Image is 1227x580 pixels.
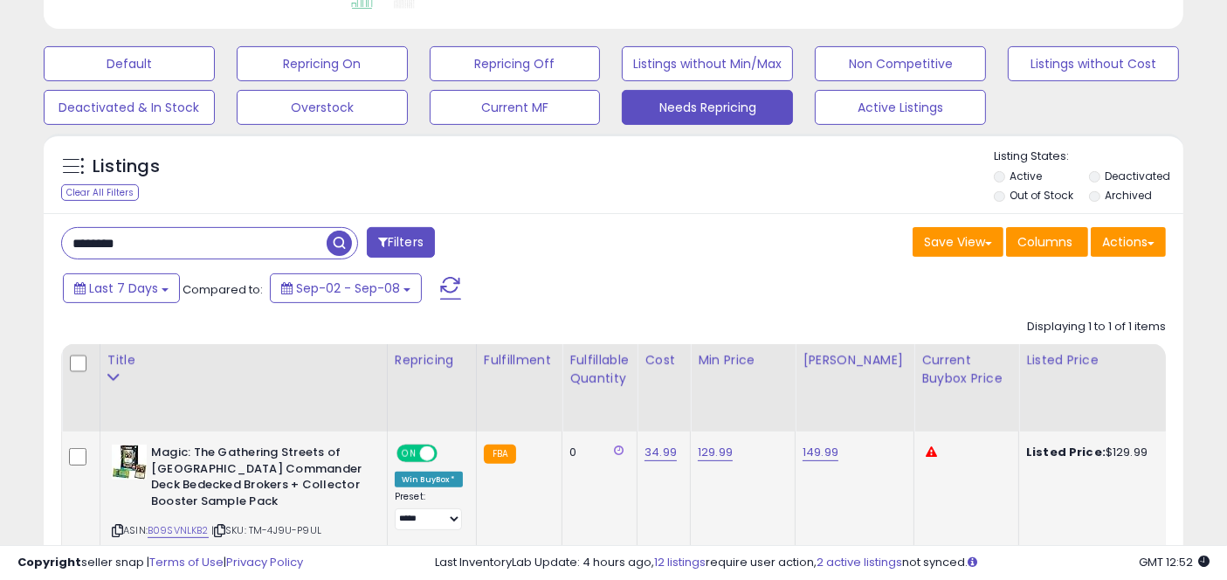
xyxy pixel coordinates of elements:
div: Listed Price [1026,351,1177,369]
b: Magic: The Gathering Streets of [GEOGRAPHIC_DATA] Commander Deck Bedecked Brokers + Collector Boo... [151,445,363,514]
button: Listings without Cost [1008,46,1179,81]
a: B09SVNLKB2 [148,523,209,538]
button: Default [44,46,215,81]
label: Out of Stock [1010,188,1074,203]
div: Last InventoryLab Update: 4 hours ago, require user action, not synced. [435,555,1210,571]
label: Active [1010,169,1043,183]
span: Last 7 Days [89,280,158,297]
a: Terms of Use [149,554,224,570]
button: Actions [1091,227,1166,257]
button: Save View [913,227,1003,257]
span: Compared to: [183,281,263,298]
div: Fulfillable Quantity [569,351,630,388]
strong: Copyright [17,554,81,570]
button: Filters [367,227,435,258]
span: Columns [1017,233,1072,251]
a: 12 listings [654,554,706,570]
label: Archived [1106,188,1153,203]
div: Current Buybox Price [921,351,1011,388]
button: Overstock [237,90,408,125]
button: Needs Repricing [622,90,793,125]
button: Columns [1006,227,1088,257]
b: Listed Price: [1026,444,1106,460]
button: Last 7 Days [63,273,180,303]
a: 129.99 [698,444,733,461]
button: Active Listings [815,90,986,125]
div: Displaying 1 to 1 of 1 items [1027,319,1166,335]
small: FBA [484,445,516,464]
span: Sep-02 - Sep-08 [296,280,400,297]
label: Deactivated [1106,169,1171,183]
button: Current MF [430,90,601,125]
span: | SKU: TM-4J9U-P9UL [211,523,321,537]
button: Listings without Min/Max [622,46,793,81]
button: Deactivated & In Stock [44,90,215,125]
div: Preset: [395,491,463,529]
div: $129.99 [1026,445,1171,460]
a: 149.99 [803,444,838,461]
div: [PERSON_NAME] [803,351,906,369]
h5: Listings [93,155,160,179]
button: Repricing On [237,46,408,81]
span: 2025-09-18 12:52 GMT [1139,554,1210,570]
div: Title [107,351,380,369]
span: ON [398,446,420,461]
div: Repricing [395,351,469,369]
a: Privacy Policy [226,554,303,570]
p: Listing States: [994,148,1183,165]
span: OFF [435,446,463,461]
div: Clear All Filters [61,184,139,201]
button: Sep-02 - Sep-08 [270,273,422,303]
div: 0 [569,445,624,460]
div: seller snap | | [17,555,303,571]
a: 34.99 [645,444,677,461]
div: Fulfillment [484,351,555,369]
button: Repricing Off [430,46,601,81]
button: Non Competitive [815,46,986,81]
div: Min Price [698,351,788,369]
a: 2 active listings [817,554,902,570]
div: Win BuyBox * [395,472,463,487]
div: Cost [645,351,683,369]
img: 5151ZYJ7O3L._SL40_.jpg [112,445,147,480]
